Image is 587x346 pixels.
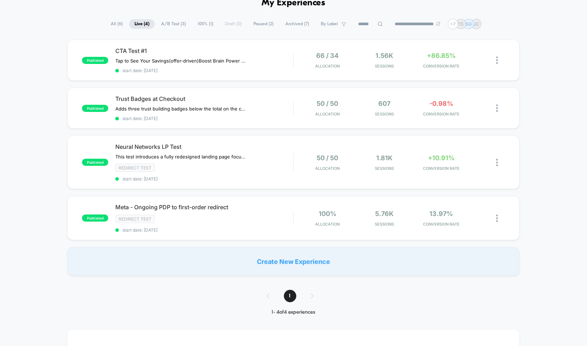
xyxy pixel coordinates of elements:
span: CONVERSION RATE [415,222,468,227]
span: Meta - Ongoing PDP to first-order redirect [115,204,293,211]
span: Neural Networks LP Test [115,143,293,150]
span: Paused ( 2 ) [248,19,279,29]
span: CONVERSION RATE [415,64,468,69]
span: 100% ( 1 ) [192,19,219,29]
span: 50 / 50 [317,154,338,162]
span: Archived ( 7 ) [280,19,314,29]
span: 13.97% [430,210,453,217]
span: CONVERSION RATE [415,166,468,171]
span: start date: [DATE] [115,227,293,233]
span: Redirect Test [115,215,155,223]
p: JC [474,21,479,27]
img: end [436,22,440,26]
img: close [496,215,498,222]
span: published [82,57,108,64]
img: close [496,56,498,64]
span: This test introduces a fully redesigned landing page focused on scientific statistics and data-ba... [115,154,247,160]
span: published [82,105,108,112]
span: Sessions [358,112,411,117]
span: 1 [284,290,296,302]
span: 1.56k [375,52,393,59]
p: TS [458,21,464,27]
span: 100% [319,210,336,217]
span: start date: [DATE] [115,176,293,182]
span: Allocation [315,112,340,117]
span: CTA Test #1 [115,47,293,54]
span: Allocation [315,64,340,69]
span: Allocation [315,166,340,171]
div: Create New Experience [67,247,520,276]
span: Live ( 4 ) [129,19,155,29]
span: 66 / 34 [316,52,339,59]
div: + 7 [448,19,458,29]
img: close [496,104,498,112]
span: Trust Badges at Checkout [115,95,293,102]
span: Allocation [315,222,340,227]
span: By Label [321,21,338,27]
img: close [496,159,498,166]
span: 1.81k [376,154,393,162]
span: A/B Test ( 3 ) [156,19,191,29]
span: +86.85% [427,52,456,59]
span: 5.76k [375,210,394,217]
span: +10.91% [428,154,455,162]
div: 1 - 4 of 4 experiences [259,309,328,315]
span: -0.98% [429,100,453,107]
span: published [82,215,108,222]
span: start date: [DATE] [115,68,293,73]
span: 50 / 50 [317,100,338,107]
span: 607 [378,100,390,107]
span: published [82,159,108,166]
span: Tap to See Your Savings(offer-driven)Boost Brain Power Without the Crash(benefit-oriented)Start Y... [115,58,247,64]
span: Adds three trust building badges below the total on the checkout page.Isolated to exclude /first-... [115,106,247,112]
span: Sessions [358,64,411,69]
span: All ( 6 ) [105,19,128,29]
span: start date: [DATE] [115,116,293,121]
p: SG [466,21,472,27]
span: Sessions [358,222,411,227]
span: Redirect Test [115,164,155,172]
span: CONVERSION RATE [415,112,468,117]
span: Sessions [358,166,411,171]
